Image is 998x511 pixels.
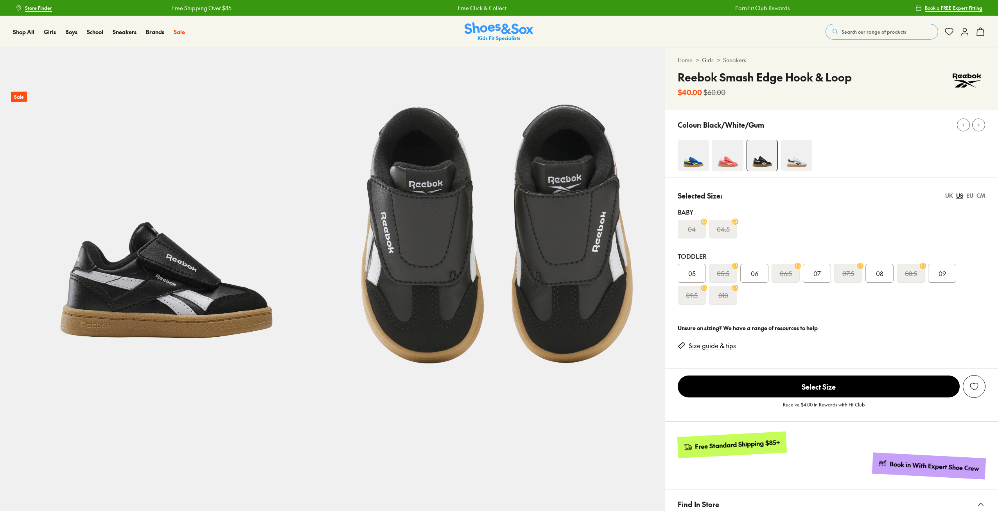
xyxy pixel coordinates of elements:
[712,140,743,171] img: 4-526699_1
[678,56,693,64] a: Home
[13,28,34,36] a: Shop All
[678,119,702,130] p: Colour:
[876,269,883,278] span: 08
[915,1,982,15] a: Book a FREE Expert Fitting
[689,341,736,350] a: Size guide & tips
[11,92,27,102] p: Sale
[723,56,746,64] a: Sneakers
[718,291,728,300] s: 010
[842,269,854,278] s: 07.5
[813,269,821,278] span: 07
[747,140,777,171] img: 4-525864_1
[945,191,953,200] div: UK
[678,69,852,85] h4: Reebok Smash Edge Hook & Loop
[465,22,533,42] img: SNS_Logo_Responsive.svg
[826,24,938,40] button: Search our range of products
[780,269,792,278] s: 06.5
[113,28,136,36] a: Sneakers
[905,269,917,278] s: 08.5
[465,22,533,42] a: Shoes & Sox
[704,87,725,98] s: $60.00
[717,224,730,234] s: 04.5
[963,375,985,398] button: Add to Wishlist
[678,375,960,398] button: Select Size
[87,28,103,36] a: School
[678,140,709,171] img: 4-526694_1
[333,48,666,381] img: 5-525865_1
[678,56,985,64] div: > >
[948,69,985,92] img: Vendor logo
[678,190,722,201] p: Selected Size:
[751,269,758,278] span: 06
[925,4,982,11] span: Book a FREE Expert Fitting
[872,453,986,480] a: Book in With Expert Shoe Crew
[688,269,696,278] span: 05
[678,251,985,261] div: Toddler
[783,401,865,415] p: Receive $4.00 in Rewards with Fit Club
[966,191,973,200] div: EU
[678,87,702,98] b: $40.00
[44,28,56,36] a: Girls
[890,460,980,473] div: Book in With Expert Shoe Crew
[146,28,164,36] a: Brands
[695,438,781,451] div: Free Standard Shipping $85+
[735,4,790,12] a: Earn Fit Club Rewards
[781,140,812,171] img: 4-525869_1
[678,376,960,397] span: Select Size
[976,191,985,200] div: CM
[65,28,77,36] a: Boys
[702,56,714,64] a: Girls
[703,119,764,130] p: Black/White/Gum
[688,224,696,234] s: 04
[174,28,185,36] a: Sale
[717,269,729,278] s: 05.5
[842,28,906,35] span: Search our range of products
[678,207,985,217] div: Baby
[25,4,52,11] span: Store Finder
[16,1,52,15] a: Store Finder
[678,324,985,332] div: Unsure on sizing? We have a range of resources to help
[956,191,963,200] div: US
[172,4,231,12] a: Free Shipping Over $85
[677,432,787,458] a: Free Standard Shipping $85+
[686,291,698,300] s: 09.5
[939,269,946,278] span: 09
[458,4,506,12] a: Free Click & Collect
